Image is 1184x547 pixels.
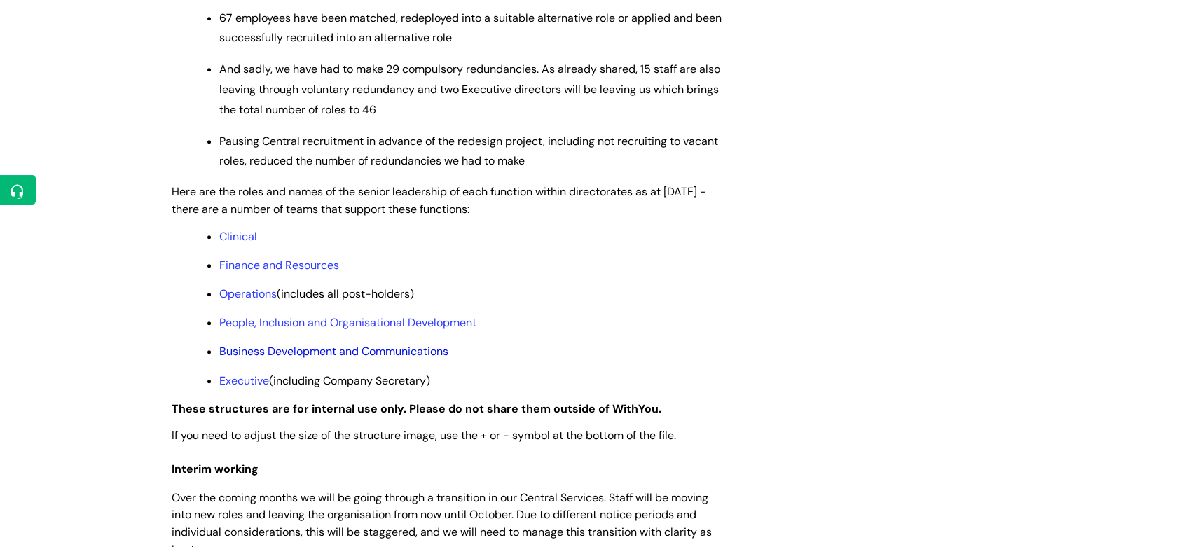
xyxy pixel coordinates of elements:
strong: These structures are for internal use only. Please do not share them outside of WithYou. [172,401,661,416]
span: If you need to adjust the size of the structure image, use the + or - symbol at the bottom of the... [172,428,676,443]
p: And sadly, we have had to make 29 compulsory redundancies. As already shared, 15 staff are also l... [219,60,725,120]
a: Business Development and Communications [219,344,448,359]
a: Operations [219,286,277,301]
span: (including Company Secretary) [219,373,430,388]
a: Clinical [219,229,257,244]
p: 67 employees have been matched, redeployed into a suitable alternative role or applied and been s... [219,8,725,49]
span: Here are the roles and names of the senior leadership of each function within directorates as at ... [172,184,706,216]
a: People, Inclusion and Organisational Development [219,315,476,330]
span: Interim working [172,462,259,476]
a: Finance and Resources [219,258,339,272]
span: (includes all post-holders) [219,286,414,301]
a: Executive [219,373,269,388]
p: Pausing Central recruitment in advance of the redesign project, including not recruiting to vacan... [219,132,725,172]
